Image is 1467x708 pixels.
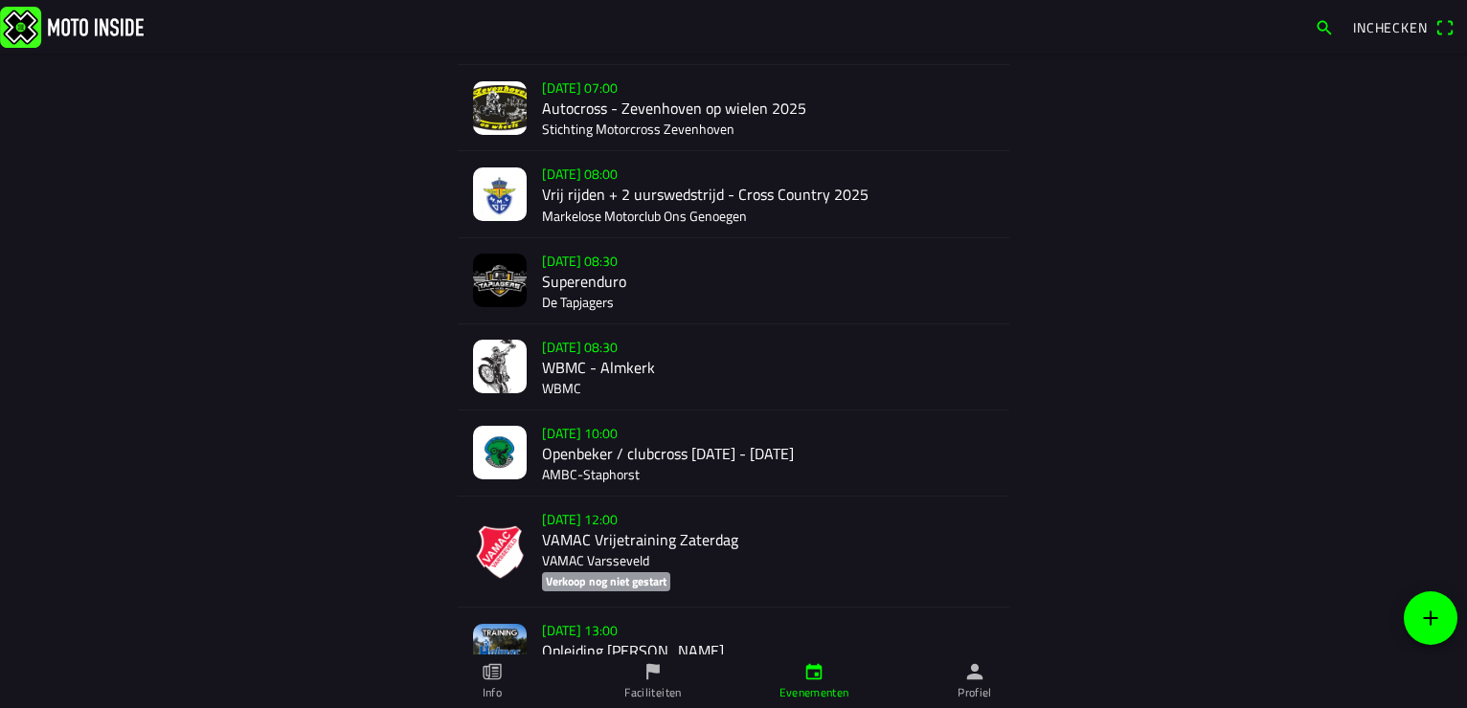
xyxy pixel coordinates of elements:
[458,151,1009,237] a: [DATE] 08:00Vrij rijden + 2 uurswedstrijd - Cross Country 2025Markelose Motorclub Ons Genoegen
[458,608,1009,694] a: [DATE] 13:00Opleiding [PERSON_NAME]
[473,81,527,135] img: mBcQMagLMxzNEVoW9kWH8RIERBgDR7O2pMCJ3QD2.jpg
[964,661,985,682] ion-icon: persoon
[473,426,527,479] img: LHdt34qjO8I1ikqy75xviT6zvODe0JOmFLV3W9KQ.jpeg
[482,661,503,682] ion-icon: papier
[458,238,1009,324] a: [DATE] 08:30SuperenduroDe Tapjagers
[958,684,992,701] ion-label: Profiel
[643,661,664,682] ion-icon: vlag
[1305,11,1343,43] a: zoeken
[473,254,527,307] img: FPyWlcerzEXqUMuL5hjUx9yJ6WAfvQJe4uFRXTbk.jpg
[779,684,849,701] ion-label: Evenementen
[458,410,1009,497] a: [DATE] 10:00Openbeker / clubcross [DATE] - [DATE]AMBC-Staphorst
[1343,11,1463,43] a: IncheckenQR-scanner
[458,65,1009,151] a: [DATE] 07:00Autocross - Zevenhoven op wielen 2025Stichting Motorcross Zevenhoven
[473,340,527,393] img: f91Uln4Ii9NDc1fngFZXG5WgZ3IMbtQLaCnbtbu0.jpg
[1419,607,1442,630] ion-icon: toevoegen
[458,324,1009,410] a: [DATE] 08:30WBMC - AlmkerkWBMC
[624,684,681,701] ion-label: Faciliteiten
[473,525,527,579] img: HOgAL8quJYoJv3riF2AwwN3Fsh4s3VskIwtzKrvK.png
[458,497,1009,608] a: [DATE] 12:00VAMAC Vrijetraining ZaterdagVAMAC VarsseveldVerkoop nog niet gestart
[473,624,527,677] img: N3lxsS6Zhak3ei5Q5MtyPEvjHqMuKUUTBqHB2i4g.png
[473,167,527,221] img: UByebBRfVoKeJdfrrfejYaKoJ9nquzzw8nymcseR.jpeg
[483,684,502,701] ion-label: Info
[803,661,824,682] ion-icon: kalender
[1353,17,1428,37] span: Inchecken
